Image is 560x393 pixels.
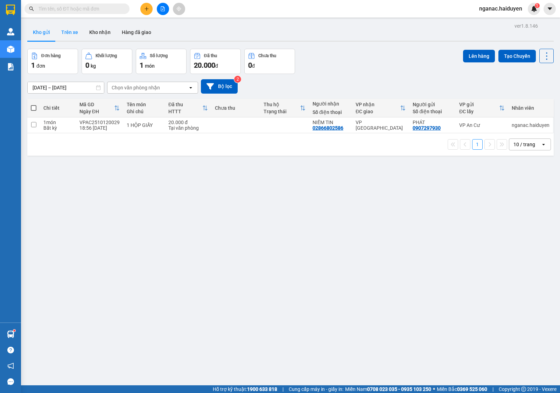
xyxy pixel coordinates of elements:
span: món [145,63,155,69]
span: 0 [248,61,252,69]
span: đơn [36,63,45,69]
div: VP [GEOGRAPHIC_DATA] [60,6,131,23]
span: Miền Nam [345,385,431,393]
div: 18:56 [DATE] [79,125,120,131]
div: Tên món [127,102,161,107]
span: ⚪️ [433,388,435,391]
span: 1 [31,61,35,69]
div: Chọn văn phòng nhận [112,84,160,91]
button: Chưa thu0đ [244,49,295,74]
div: Chưa thu [258,53,276,58]
div: HTTT [168,109,202,114]
img: icon-new-feature [531,6,537,12]
span: Cung cấp máy in - giấy in: [289,385,343,393]
div: Tại văn phòng [168,125,208,131]
div: Số điện thoại [413,109,452,114]
button: Khối lượng0kg [82,49,132,74]
svg: open [541,142,546,147]
img: warehouse-icon [7,28,14,35]
span: notification [7,362,14,369]
input: Select a date range. [28,82,104,93]
div: Mã GD [79,102,114,107]
th: Toggle SortBy [352,99,409,117]
div: Đã thu [204,53,217,58]
span: | [492,385,493,393]
span: kg [91,63,96,69]
img: warehouse-icon [7,46,14,53]
sup: 2 [234,76,241,83]
div: Thu hộ [264,102,300,107]
div: Đã thu [168,102,202,107]
button: Trên xe [56,24,84,41]
span: đ [215,63,218,69]
div: 20.000 đ [168,120,208,125]
span: plus [144,6,149,11]
button: file-add [157,3,169,15]
div: Chưa thu [215,105,257,111]
span: Nhận: [60,7,77,14]
div: ver 1.8.146 [514,22,538,30]
th: Toggle SortBy [165,99,211,117]
div: ĐC lấy [459,109,499,114]
span: copyright [521,387,526,392]
div: Ngày ĐH [79,109,114,114]
strong: 0369 525 060 [457,386,487,392]
span: 1 [536,3,538,8]
div: Số lượng [150,53,168,58]
div: 0907297930 [6,23,55,33]
span: Gửi: [6,7,17,14]
div: 02866802586 [313,125,343,131]
button: plus [140,3,153,15]
div: Người nhận [313,101,349,107]
span: Miền Bắc [437,385,487,393]
div: Ghi chú [127,109,161,114]
div: Trạng thái [264,109,300,114]
th: Toggle SortBy [260,99,309,117]
span: question-circle [7,347,14,353]
div: VP nhận [356,102,400,107]
img: solution-icon [7,63,14,70]
div: PHÁT [413,120,452,125]
button: Kho gửi [27,24,56,41]
img: logo-vxr [6,5,15,15]
button: Đơn hàng1đơn [27,49,78,74]
button: Lên hàng [463,50,495,62]
div: Số điện thoại [313,109,349,115]
img: warehouse-icon [7,331,14,338]
button: Kho nhận [84,24,116,41]
span: file-add [160,6,165,11]
div: NIỀM TIN [313,120,349,125]
div: VP An Cư [459,122,505,128]
input: Tìm tên, số ĐT hoặc mã đơn [38,5,121,13]
strong: 1900 633 818 [247,386,277,392]
div: nganac.haiduyen [512,122,549,128]
div: 20.000 [5,45,56,54]
div: 0907297930 [413,125,441,131]
span: search [29,6,34,11]
div: ĐC giao [356,109,400,114]
button: Đã thu20.000đ [190,49,241,74]
span: message [7,378,14,385]
button: Hàng đã giao [116,24,157,41]
svg: open [188,85,194,90]
span: | [282,385,283,393]
div: Khối lượng [96,53,117,58]
strong: 0708 023 035 - 0935 103 250 [367,386,431,392]
div: 1 món [43,120,72,125]
div: NIỀM TIN [60,23,131,31]
div: 02866802586 [60,31,131,41]
sup: 1 [535,3,540,8]
div: VP gửi [459,102,499,107]
span: nganac.haiduyen [474,4,528,13]
span: caret-down [547,6,553,12]
span: aim [176,6,181,11]
sup: 1 [13,330,15,332]
span: 20.000 [194,61,215,69]
th: Toggle SortBy [456,99,508,117]
span: đ [252,63,255,69]
div: VP [GEOGRAPHIC_DATA] [356,120,406,131]
span: Hỗ trợ kỹ thuật: [213,385,277,393]
div: VP An Cư [6,6,55,14]
div: Người gửi [413,102,452,107]
button: Tạo Chuyến [498,50,536,62]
